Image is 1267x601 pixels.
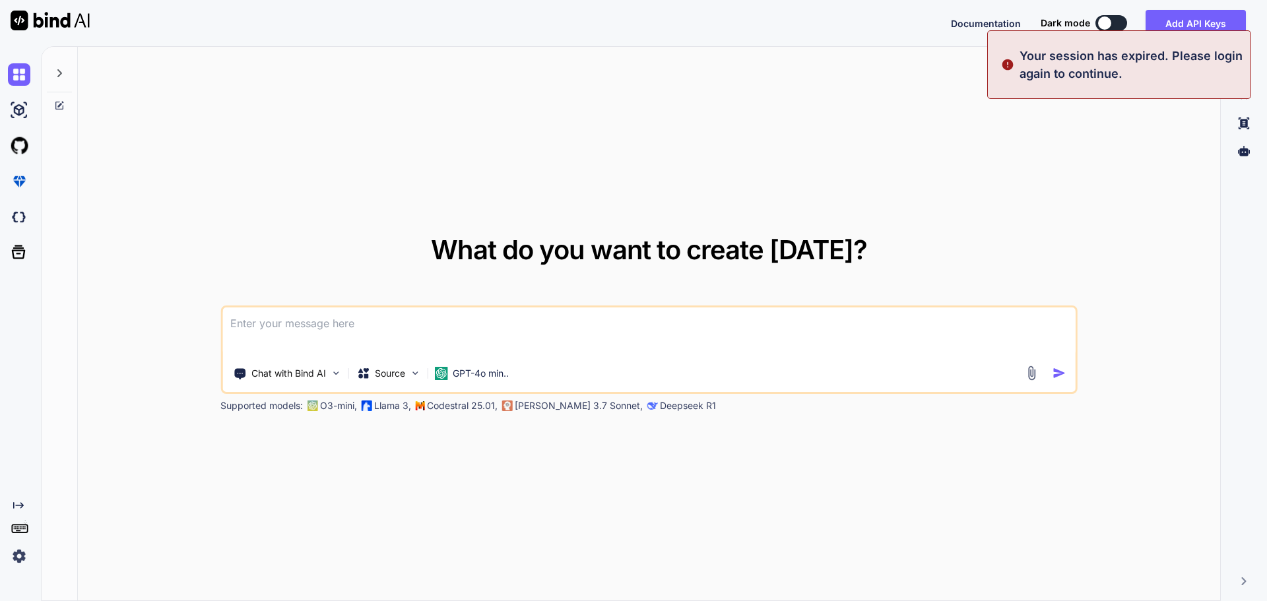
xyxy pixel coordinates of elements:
p: O3-mini, [320,399,357,412]
p: Llama 3, [374,399,411,412]
p: Chat with Bind AI [251,367,326,380]
img: GPT-4o mini [434,367,447,380]
img: darkCloudIdeIcon [8,206,30,228]
p: [PERSON_NAME] 3.7 Sonnet, [515,399,643,412]
p: Supported models: [220,399,303,412]
span: What do you want to create [DATE]? [431,234,867,266]
button: Add API Keys [1146,10,1246,36]
img: Bind AI [11,11,90,30]
img: Llama2 [361,400,372,411]
img: claude [502,400,512,411]
img: settings [8,545,30,567]
span: Documentation [951,18,1021,29]
img: icon [1053,366,1066,380]
img: Pick Tools [330,367,341,379]
p: GPT-4o min.. [453,367,509,380]
img: premium [8,170,30,193]
img: githubLight [8,135,30,157]
img: Pick Models [409,367,420,379]
img: attachment [1024,365,1039,381]
span: Dark mode [1041,16,1090,30]
button: Documentation [951,16,1021,30]
img: claude [647,400,657,411]
img: ai-studio [8,99,30,121]
p: Deepseek R1 [660,399,716,412]
img: alert [1001,47,1014,82]
img: chat [8,63,30,86]
img: GPT-4 [307,400,317,411]
p: Codestral 25.01, [427,399,498,412]
p: Your session has expired. Please login again to continue. [1020,47,1243,82]
p: Source [375,367,405,380]
img: Mistral-AI [415,401,424,410]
